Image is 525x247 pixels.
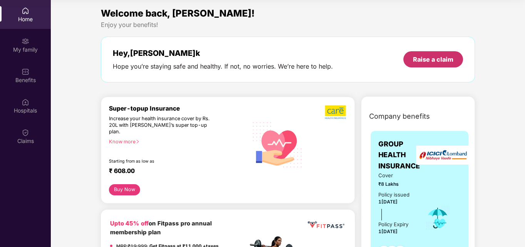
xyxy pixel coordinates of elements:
[369,111,430,122] span: Company benefits
[135,139,140,144] span: right
[378,180,415,188] span: ₹8 Lakhs
[378,229,398,234] span: 1[DATE]
[248,114,308,175] img: svg+xml;base64,PHN2ZyB4bWxucz0iaHR0cDovL3d3dy53My5vcmcvMjAwMC9zdmciIHhtbG5zOnhsaW5rPSJodHRwOi8vd3...
[22,68,29,76] img: svg+xml;base64,PHN2ZyBpZD0iQmVuZWZpdHMiIHhtbG5zPSJodHRwOi8vd3d3LnczLm9yZy8yMDAwL3N2ZyIgd2lkdGg9Ij...
[110,220,149,227] b: Upto 45% off
[113,49,333,58] div: Hey, [PERSON_NAME]k
[22,37,29,45] img: svg+xml;base64,PHN2ZyB3aWR0aD0iMjAiIGhlaWdodD0iMjAiIHZpZXdCb3g9IjAgMCAyMCAyMCIgZmlsbD0ibm9uZSIgeG...
[378,171,415,180] span: Cover
[425,205,450,231] img: icon
[109,159,215,164] div: Starting from as low as
[306,219,346,231] img: fppp.png
[113,62,333,71] div: Hope you’re staying safe and healthy. If not, no worries. We’re here to help.
[378,199,398,205] span: 1[DATE]
[109,105,248,112] div: Super-topup Insurance
[378,220,408,229] div: Policy Expiry
[109,184,140,195] button: Buy Now
[110,220,212,236] b: on Fitpass pro annual membership plan
[22,129,29,136] img: svg+xml;base64,PHN2ZyBpZD0iQ2xhaW0iIHhtbG5zPSJodHRwOi8vd3d3LnczLm9yZy8yMDAwL3N2ZyIgd2lkdGg9IjIwIi...
[109,139,243,144] div: Know more
[378,139,420,171] span: GROUP HEALTH INSURANCE
[101,21,475,29] div: Enjoy your benefits!
[109,116,214,135] div: Increase your health insurance cover by Rs. 20L with [PERSON_NAME]’s super top-up plan.
[22,98,29,106] img: svg+xml;base64,PHN2ZyBpZD0iSG9zcGl0YWxzIiB4bWxucz0iaHR0cDovL3d3dy53My5vcmcvMjAwMC9zdmciIHdpZHRoPS...
[101,8,255,19] span: Welcome back, [PERSON_NAME]!
[413,55,453,64] div: Raise a claim
[378,191,410,199] div: Policy issued
[325,105,347,119] img: b5dec4f62d2307b9de63beb79f102df3.png
[109,167,240,176] div: ₹ 608.00
[416,146,470,165] img: insurerLogo
[22,7,29,15] img: svg+xml;base64,PHN2ZyBpZD0iSG9tZSIgeG1sbnM9Imh0dHA6Ly93d3cudzMub3JnLzIwMDAvc3ZnIiB3aWR0aD0iMjAiIG...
